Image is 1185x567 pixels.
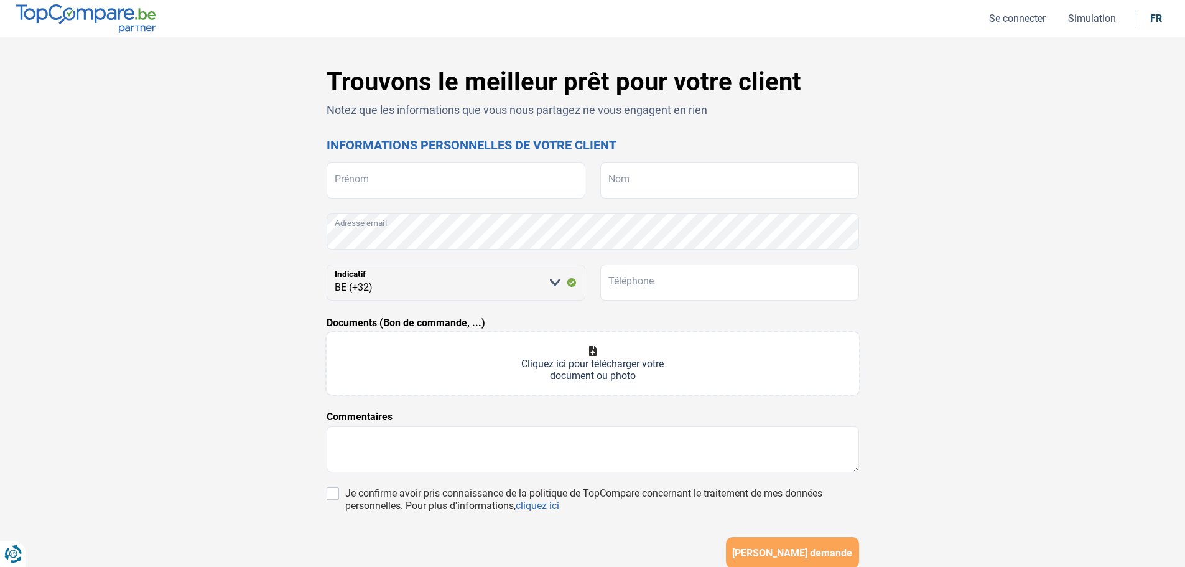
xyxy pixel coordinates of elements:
[732,547,852,559] span: [PERSON_NAME] demande
[327,102,859,118] p: Notez que les informations que vous nous partagez ne vous engagent en rien
[1150,12,1162,24] div: fr
[345,487,859,512] div: Je confirme avoir pris connaissance de la politique de TopCompare concernant le traitement de mes...
[327,410,393,424] label: Commentaires
[327,138,859,152] h2: Informations personnelles de votre client
[985,12,1049,25] button: Se connecter
[516,500,559,512] a: cliquez ici
[327,316,485,330] label: Documents (Bon de commande, ...)
[16,4,156,32] img: TopCompare.be
[327,265,585,301] select: Indicatif
[327,67,859,97] h1: Trouvons le meilleur prêt pour votre client
[1064,12,1120,25] button: Simulation
[600,265,859,301] input: 401020304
